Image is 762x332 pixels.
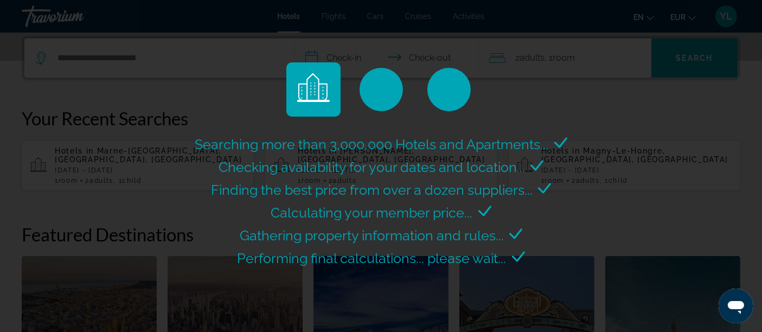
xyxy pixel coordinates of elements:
iframe: Bouton de lancement de la fenêtre de messagerie [719,289,753,323]
span: Finding the best price from over a dozen suppliers... [211,182,533,198]
span: Checking availability for your dates and location... [219,159,525,175]
span: Calculating your member price... [271,205,473,221]
span: Searching more than 3,000,000 Hotels and Apartments... [195,136,549,152]
span: Performing final calculations... please wait... [238,250,507,266]
span: Gathering property information and rules... [240,227,504,244]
